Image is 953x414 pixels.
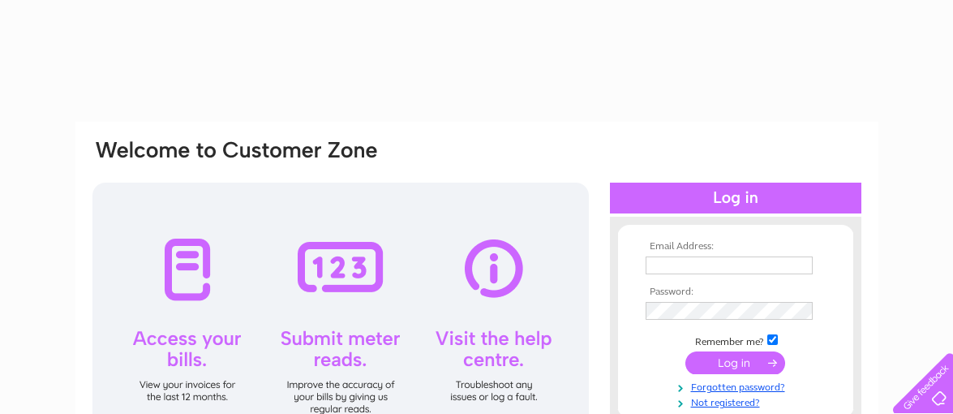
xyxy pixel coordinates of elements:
[642,241,830,252] th: Email Address:
[646,378,830,394] a: Forgotten password?
[642,287,830,298] th: Password:
[685,351,785,374] input: Submit
[642,332,830,348] td: Remember me?
[646,394,830,409] a: Not registered?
